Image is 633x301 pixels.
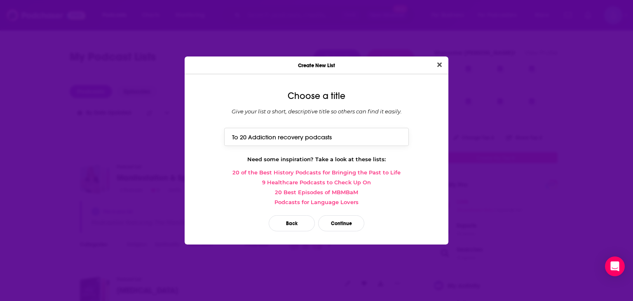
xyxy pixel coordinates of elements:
div: Open Intercom Messenger [605,256,625,276]
a: 20 of the Best History Podcasts for Bringing the Past to Life [191,169,442,176]
div: Create New List [185,56,448,74]
div: Give your list a short, descriptive title so others can find it easily. [191,108,442,115]
input: Top True Crime podcasts of 2020... [224,128,409,146]
div: Choose a title [191,91,442,101]
div: Need some inspiration? Take a look at these lists: [191,156,442,162]
button: Close [434,60,445,70]
button: Back [269,215,315,231]
a: 9 Healthcare Podcasts to Check Up On [191,179,442,186]
a: Podcasts for Language Lovers [191,199,442,205]
a: 20 Best Episodes of MBMBaM [191,189,442,195]
button: Continue [318,215,364,231]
